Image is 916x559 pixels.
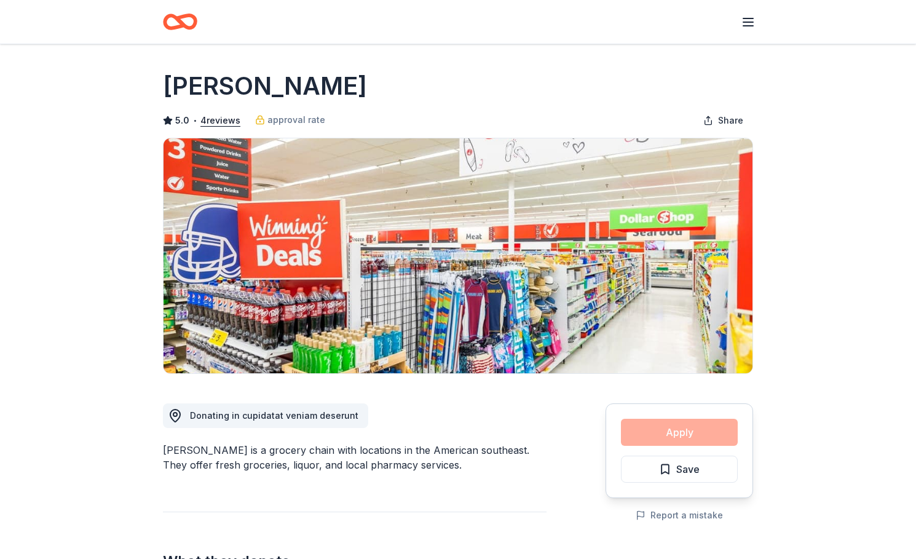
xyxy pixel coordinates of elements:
[193,116,197,125] span: •
[621,456,738,483] button: Save
[175,113,189,128] span: 5.0
[163,7,197,36] a: Home
[693,108,753,133] button: Share
[267,113,325,127] span: approval rate
[255,113,325,127] a: approval rate
[718,113,743,128] span: Share
[163,69,367,103] h1: [PERSON_NAME]
[163,443,547,472] div: [PERSON_NAME] is a grocery chain with locations in the American southeast. They offer fresh groce...
[200,113,240,128] button: 4reviews
[676,461,700,477] span: Save
[190,410,358,421] span: Donating in cupidatat veniam deserunt
[164,138,752,373] img: Image for Winn-Dixie
[636,508,723,523] button: Report a mistake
